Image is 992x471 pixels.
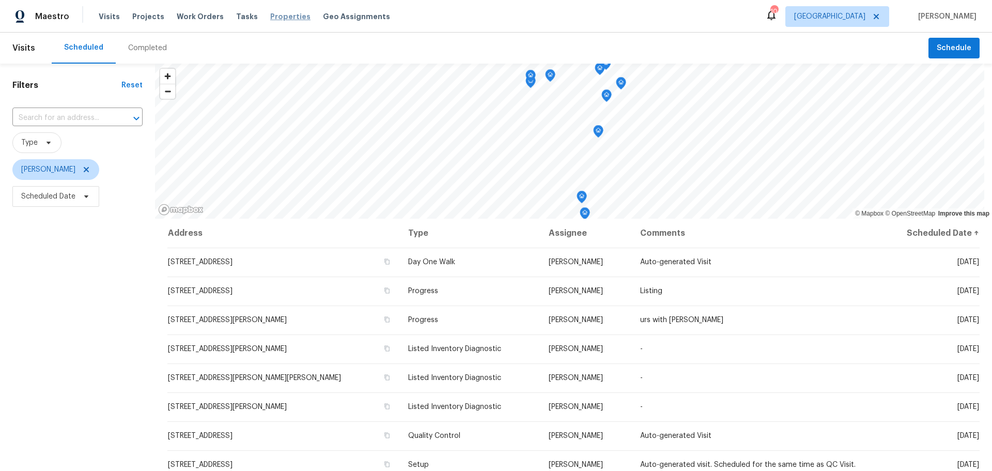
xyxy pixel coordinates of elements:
[957,259,979,266] span: [DATE]
[408,374,501,382] span: Listed Inventory Diagnostic
[408,461,429,468] span: Setup
[12,110,114,126] input: Search for an address...
[593,125,603,141] div: Map marker
[549,259,603,266] span: [PERSON_NAME]
[640,316,723,324] span: urs with [PERSON_NAME]
[168,316,287,324] span: [STREET_ADDRESS][PERSON_NAME]
[640,461,856,468] span: Auto-generated visit. Scheduled for the same time as QC Visit.
[580,207,590,223] div: Map marker
[601,89,612,105] div: Map marker
[545,69,555,85] div: Map marker
[408,432,460,439] span: Quality Control
[957,345,979,353] span: [DATE]
[160,84,175,99] button: Zoom out
[928,38,980,59] button: Schedule
[914,11,977,22] span: [PERSON_NAME]
[640,345,643,353] span: -
[270,11,311,22] span: Properties
[155,64,984,219] canvas: Map
[937,42,971,55] span: Schedule
[957,403,979,411] span: [DATE]
[632,219,876,248] th: Comments
[382,286,392,295] button: Copy Address
[12,37,35,59] span: Visits
[616,77,626,93] div: Map marker
[938,210,989,217] a: Improve this map
[236,13,258,20] span: Tasks
[957,432,979,439] span: [DATE]
[540,219,631,248] th: Assignee
[99,11,120,22] span: Visits
[549,403,603,411] span: [PERSON_NAME]
[121,80,143,90] div: Reset
[549,287,603,295] span: [PERSON_NAME]
[408,316,438,324] span: Progress
[957,461,979,468] span: [DATE]
[640,287,662,295] span: Listing
[770,6,778,17] div: 10
[875,219,980,248] th: Scheduled Date ↑
[160,69,175,84] button: Zoom in
[129,111,144,126] button: Open
[601,57,611,73] div: Map marker
[158,204,204,216] a: Mapbox homepage
[382,431,392,440] button: Copy Address
[323,11,390,22] span: Geo Assignments
[167,219,400,248] th: Address
[168,432,233,439] span: [STREET_ADDRESS]
[400,219,541,248] th: Type
[794,11,865,22] span: [GEOGRAPHIC_DATA]
[640,374,643,382] span: -
[549,345,603,353] span: [PERSON_NAME]
[549,432,603,439] span: [PERSON_NAME]
[640,403,643,411] span: -
[128,43,167,53] div: Completed
[408,259,455,266] span: Day One Walk
[525,70,536,86] div: Map marker
[408,403,501,411] span: Listed Inventory Diagnostic
[382,257,392,266] button: Copy Address
[168,287,233,295] span: [STREET_ADDRESS]
[549,316,603,324] span: [PERSON_NAME]
[957,374,979,382] span: [DATE]
[855,210,884,217] a: Mapbox
[408,287,438,295] span: Progress
[168,374,341,382] span: [STREET_ADDRESS][PERSON_NAME][PERSON_NAME]
[21,191,75,202] span: Scheduled Date
[885,210,935,217] a: OpenStreetMap
[12,80,121,90] h1: Filters
[168,345,287,353] span: [STREET_ADDRESS][PERSON_NAME]
[957,316,979,324] span: [DATE]
[35,11,69,22] span: Maestro
[168,259,233,266] span: [STREET_ADDRESS]
[382,373,392,382] button: Copy Address
[21,138,38,148] span: Type
[382,460,392,469] button: Copy Address
[549,461,603,468] span: [PERSON_NAME]
[21,164,75,175] span: [PERSON_NAME]
[957,287,979,295] span: [DATE]
[177,11,224,22] span: Work Orders
[64,42,103,53] div: Scheduled
[168,403,287,411] span: [STREET_ADDRESS][PERSON_NAME]
[132,11,164,22] span: Projects
[408,345,501,353] span: Listed Inventory Diagnostic
[595,63,605,79] div: Map marker
[640,259,711,266] span: Auto-generated Visit
[168,461,233,468] span: [STREET_ADDRESS]
[577,191,587,207] div: Map marker
[549,374,603,382] span: [PERSON_NAME]
[640,432,711,439] span: Auto-generated Visit
[382,402,392,411] button: Copy Address
[382,344,392,353] button: Copy Address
